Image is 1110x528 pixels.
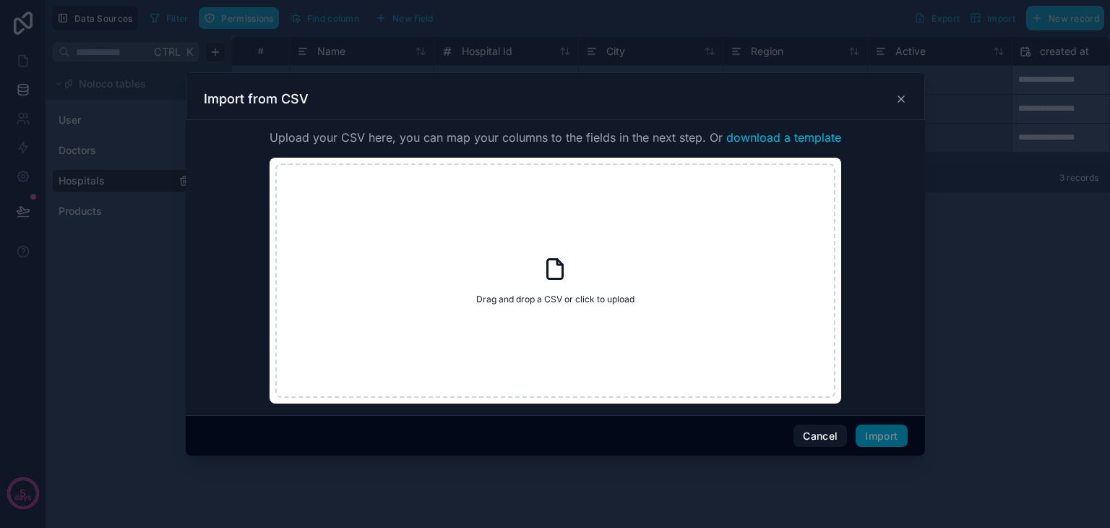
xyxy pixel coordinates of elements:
button: download a template [726,129,841,146]
span: Drag and drop a CSV or click to upload [476,294,634,305]
button: Cancel [793,425,847,448]
span: Upload your CSV here, you can map your columns to the fields in the next step. Or [270,129,841,146]
h3: Import from CSV [204,90,309,108]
